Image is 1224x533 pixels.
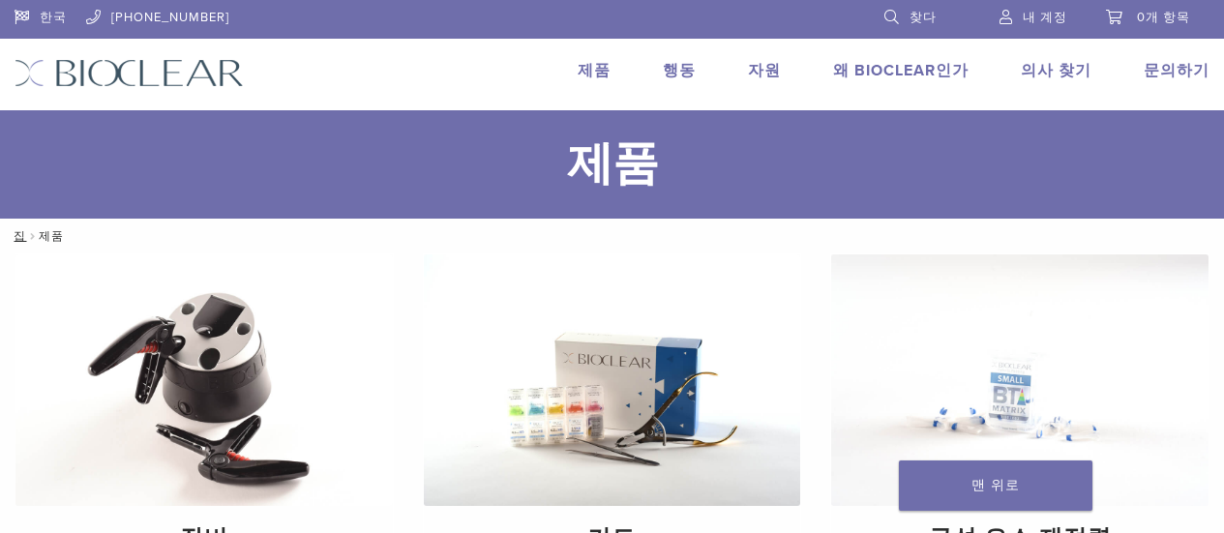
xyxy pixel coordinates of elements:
[1144,61,1209,80] a: 문의하기
[15,59,244,87] img: 바이오클리어
[40,10,67,25] font: 한국
[748,61,781,80] a: 자원
[833,61,969,80] a: 왜 Bioclear인가
[1021,61,1091,80] a: 의사 찾기
[15,254,393,506] img: 장비
[910,10,937,25] font: 찾다
[899,460,1092,511] a: 맨 위로
[971,477,1020,493] font: 맨 위로
[831,254,1209,506] img: 구성 요소 재정렬
[1023,10,1067,25] font: 내 계정
[39,229,64,243] font: 제품
[424,254,801,506] img: 키트
[663,61,696,80] a: 행동
[578,61,611,80] a: 제품
[1137,10,1190,25] font: 0개 항목
[111,10,229,25] font: [PHONE_NUMBER]
[567,136,658,192] font: 제품
[8,229,26,243] a: 집
[14,229,26,243] font: 집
